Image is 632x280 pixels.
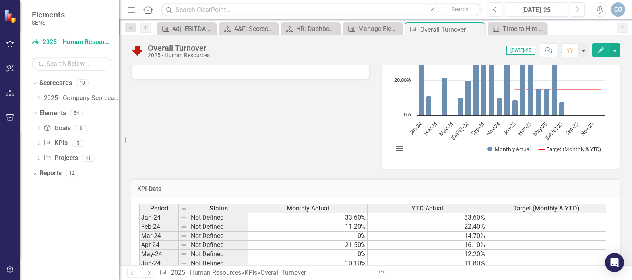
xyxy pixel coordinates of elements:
td: Not Defined [189,241,248,250]
button: Show Target (Monthly & YTD) [539,146,601,153]
td: Feb-24 [139,222,179,232]
a: 2025 - Human Resources [32,38,111,47]
path: May-25, 15.2. Monthly Actual. [544,89,549,115]
text: Nov-25 [579,120,595,137]
a: 2025 - Company Scorecard [44,94,119,103]
g: Monthly Actual, series 1 of 2. Bar series with 24 bars. [419,46,602,116]
text: Nov-24 [485,120,502,137]
img: ClearPoint Strategy [4,9,18,23]
div: 41 [82,155,95,162]
div: Manage Elements [358,24,400,34]
div: Adj. EBITDA (YTD) [172,24,214,34]
svg: Interactive chart [390,42,609,161]
img: 8DAGhfEEPCf229AAAAAElFTkSuQmCC [180,251,187,257]
img: 8DAGhfEEPCf229AAAAAElFTkSuQmCC [180,224,187,230]
td: 21.50% [248,241,368,250]
td: 12.20% [368,250,487,259]
path: Sep-24, 30. Monthly Actual. [481,63,487,115]
span: YTD Actual [411,205,443,212]
div: Open Intercom Messenger [605,253,624,272]
div: A&F: Scorecard [234,24,276,34]
input: Search Below... [32,57,111,71]
text: May-25 [531,120,549,137]
a: KPIs [244,269,257,276]
td: 10.10% [248,259,368,268]
img: 8DAGhfEEPCf229AAAAAElFTkSuQmCC [180,214,187,221]
span: Search [452,6,469,12]
a: Scorecards [39,79,72,88]
div: 5 [72,140,84,147]
path: Jul-25, 7.5. Monthly Actual. [559,102,565,115]
g: Target (Monthly & YTD), series 2 of 2. Line with 24 data points. [421,87,603,91]
text: Target (Monthly & YTD) [547,145,601,153]
a: Projects [43,154,78,163]
div: Time to Hire (Days) [503,24,545,34]
path: Oct-24, 30.1. Monthly Actual. [489,63,494,115]
td: 0% [248,232,368,241]
h3: KPI Data [137,185,614,193]
div: HR: Dashboard [296,24,338,34]
text: Jan-25 [501,120,517,136]
text: Jan-24 [407,120,423,136]
button: CO [611,2,625,17]
span: Monthly Actual [287,205,329,212]
text: Mar-24 [422,120,439,137]
button: [DATE]-25 [505,2,568,17]
div: Overall Turnover [148,44,210,52]
text: Mar-25 [516,120,533,137]
a: KPIs [43,139,67,148]
text: Sep-24 [469,120,486,137]
td: Not Defined [189,222,248,232]
a: Time to Hire (Days) [490,24,545,34]
path: Feb-24, 11.2. Monthly Actual. [426,96,432,115]
button: Show Monthly Actual [487,146,530,153]
img: 8DAGhfEEPCf229AAAAAElFTkSuQmCC [181,206,187,212]
a: HR: Dashboard [283,24,338,34]
td: 16.10% [368,241,487,250]
span: Status [209,205,228,212]
text: 0% [404,111,411,118]
text: Monthly Actual [495,145,531,153]
path: Aug-24, 29.6. Monthly Actual. [473,64,479,115]
td: 33.60% [368,213,487,222]
div: Chart. Highcharts interactive chart. [390,42,612,161]
td: May-24 [139,250,179,259]
td: Jun-24 [139,259,179,268]
img: 8DAGhfEEPCf229AAAAAElFTkSuQmCC [180,260,187,266]
div: 8 [75,125,87,131]
a: Manage Elements [345,24,400,34]
td: Not Defined [189,213,248,222]
span: Target (Monthly & YTD) [513,205,580,212]
path: Jan-24, 33.6. Monthly Actual. [419,57,424,115]
span: Elements [32,10,65,19]
td: Mar-24 [139,232,179,241]
img: 8DAGhfEEPCf229AAAAAElFTkSuQmCC [180,242,187,248]
text: Sep-25 [564,120,580,137]
path: Jun-25, 30.4. Monthly Actual. [552,62,557,115]
input: Search ClearPoint... [161,3,482,17]
a: Goals [43,124,70,133]
div: 54 [70,110,83,116]
a: 2025 - Human Resources [171,269,241,276]
div: 2025 - Human Resources [148,52,210,58]
div: Overall Turnover [260,269,306,276]
td: 11.80% [368,259,487,268]
path: Jul-24, 19.9. Monthly Actual. [465,80,471,115]
button: View chart menu, Chart [394,143,405,154]
path: Feb-25, 32.7. Monthly Actual. [520,58,526,115]
td: 33.60% [248,213,368,222]
a: Reports [39,169,62,178]
td: Not Defined [189,250,248,259]
td: 0% [248,250,368,259]
text: 20.00% [394,76,411,83]
a: A&F: Scorecard [221,24,276,34]
path: Jan-25, 8.5. Monthly Actual. [512,100,518,115]
div: 12 [66,170,78,177]
img: Below Target [131,44,144,57]
td: 14.70% [368,232,487,241]
div: [DATE]-25 [508,5,565,15]
a: Adj. EBITDA (YTD) [159,24,214,34]
path: Mar-25, 39.3. Monthly Actual. [528,47,534,115]
img: 8DAGhfEEPCf229AAAAAElFTkSuQmCC [180,233,187,239]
